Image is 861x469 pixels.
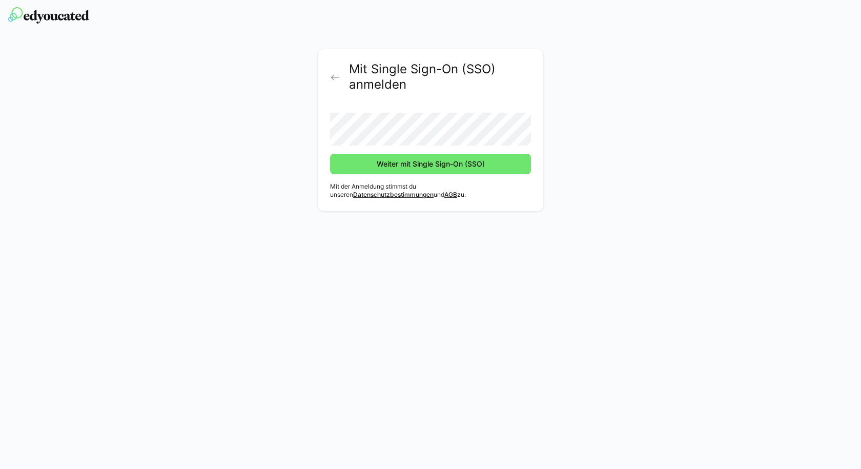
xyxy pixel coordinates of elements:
[330,182,531,199] p: Mit der Anmeldung stimmst du unseren und zu.
[330,154,531,174] button: Weiter mit Single Sign-On (SSO)
[353,191,434,198] a: Datenschutzbestimmungen
[444,191,457,198] a: AGB
[349,62,531,92] h2: Mit Single Sign-On (SSO) anmelden
[8,7,89,24] img: edyoucated
[375,159,486,169] span: Weiter mit Single Sign-On (SSO)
